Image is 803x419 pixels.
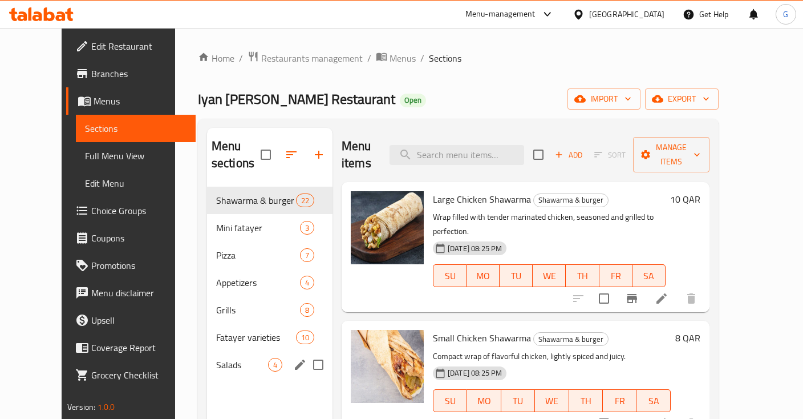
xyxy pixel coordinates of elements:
span: Edit Menu [85,176,186,190]
span: Appetizers [216,276,300,289]
span: Full Menu View [85,149,186,163]
button: Add [550,146,587,164]
span: [DATE] 08:25 PM [443,243,506,254]
span: G [783,8,788,21]
span: WE [540,393,564,409]
span: 22 [297,195,314,206]
button: edit [291,356,309,373]
span: Fatayer varieties [216,331,296,344]
span: 4 [269,360,282,370]
span: export [654,92,709,106]
button: TU [501,389,535,412]
span: Menu disclaimer [91,286,186,300]
a: Menus [376,51,416,66]
div: Appetizers4 [207,269,332,296]
span: Promotions [91,259,186,272]
div: Shawarma & burger [533,194,609,207]
h6: 8 QAR [675,330,700,346]
span: Shawarma & burger [534,333,608,346]
span: 7 [301,250,314,261]
span: TH [574,393,598,409]
a: Coupons [66,224,196,252]
span: 8 [301,305,314,316]
span: Menus [390,51,416,65]
div: Shawarma & burger [533,332,609,346]
a: Menu disclaimer [66,279,196,307]
button: TU [500,264,533,287]
span: 10 [297,332,314,343]
span: Large Chicken Shawarma [433,191,531,208]
li: / [239,51,243,65]
input: search [390,145,524,165]
div: Salads4edit [207,351,332,378]
div: items [300,248,314,262]
button: Add section [305,141,332,168]
a: Coverage Report [66,334,196,361]
span: Grills [216,303,300,317]
span: Add item [550,146,587,164]
div: items [300,276,314,289]
div: items [300,303,314,317]
span: 1.0.0 [98,400,115,414]
h2: Menu items [342,138,376,172]
span: Select section first [587,146,633,164]
a: Edit menu item [655,292,668,305]
span: Iyan [PERSON_NAME] Restaurant [198,86,395,112]
button: Manage items [633,137,709,172]
span: WE [537,268,561,284]
div: Pizza7 [207,241,332,269]
div: Open [400,94,426,107]
img: Large Chicken Shawarma [351,191,424,264]
div: Pizza [216,248,300,262]
span: Shawarma & burger [216,194,296,207]
div: Menu-management [465,7,536,21]
span: FR [604,268,628,284]
span: SU [438,268,462,284]
div: Shawarma & burger22 [207,187,332,214]
a: Full Menu View [76,142,196,170]
button: export [645,88,719,110]
span: Sections [85,122,186,135]
span: Choice Groups [91,204,186,217]
span: Grocery Checklist [91,368,186,382]
button: WE [533,264,566,287]
span: Add [553,148,584,162]
button: import [567,88,640,110]
button: TH [569,389,603,412]
button: SU [433,264,467,287]
span: SA [641,393,666,409]
span: Coupons [91,231,186,245]
span: Small Chicken Shawarma [433,329,531,347]
h6: 10 QAR [670,191,700,207]
nav: Menu sections [207,182,332,383]
span: Coverage Report [91,341,186,354]
span: 4 [301,277,314,288]
button: SA [632,264,666,287]
div: items [300,221,314,235]
span: Shawarma & burger [534,194,608,207]
div: Mini fatayer3 [207,214,332,241]
span: Salads [216,358,268,372]
span: Manage items [642,140,700,169]
img: Small Chicken Shawarma [351,330,424,403]
span: SA [637,268,661,284]
a: Home [198,51,234,65]
span: TU [504,268,528,284]
span: TU [506,393,530,409]
p: Compact wrap of flavorful chicken, lightly spiced and juicy. [433,349,671,364]
div: items [268,358,282,372]
button: TH [566,264,599,287]
a: Sections [76,115,196,142]
button: FR [599,264,632,287]
button: WE [535,389,569,412]
p: Wrap filled with tender marinated chicken, seasoned and grilled to perfection. [433,210,666,239]
li: / [367,51,371,65]
h2: Menu sections [212,138,261,172]
span: 3 [301,223,314,233]
button: FR [603,389,636,412]
span: Branches [91,67,186,80]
